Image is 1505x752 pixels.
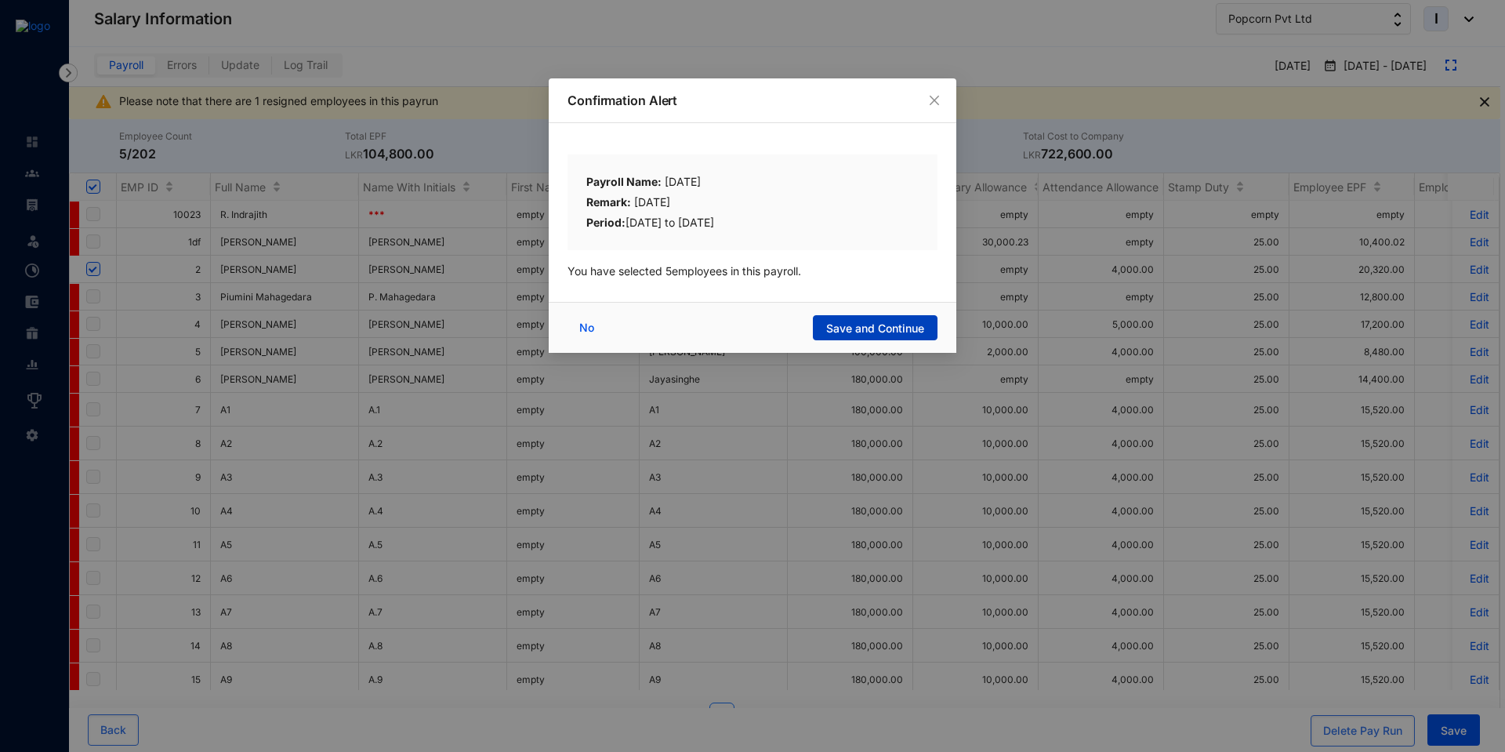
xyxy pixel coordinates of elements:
b: Period: [586,216,626,229]
button: Close [926,92,943,109]
div: [DATE] [586,194,919,214]
span: close [928,94,941,107]
span: You have selected 5 employees in this payroll. [568,264,801,278]
div: [DATE] [586,173,919,194]
span: No [579,319,594,336]
button: No [568,315,610,340]
button: Save and Continue [813,315,937,340]
b: Remark: [586,195,631,209]
span: Save and Continue [826,321,924,336]
p: Confirmation Alert [568,91,937,110]
b: Payroll Name: [586,175,662,188]
div: [DATE] to [DATE] [586,214,919,231]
